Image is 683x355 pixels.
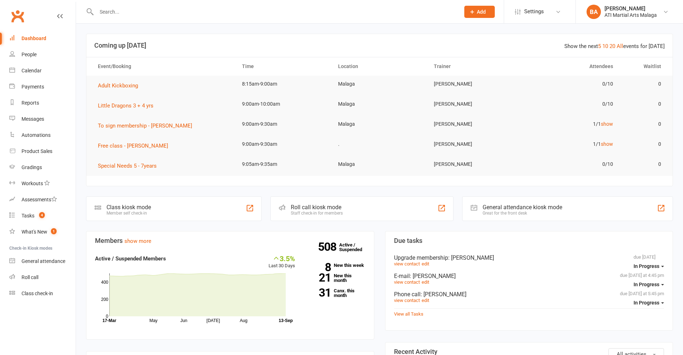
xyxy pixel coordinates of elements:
[602,43,608,49] a: 10
[98,82,138,89] span: Adult Kickboxing
[604,5,657,12] div: [PERSON_NAME]
[620,96,668,112] td: 0
[9,269,76,286] a: Roll call
[422,279,429,285] a: edit
[634,296,664,309] button: In Progress
[91,57,236,76] th: Event/Booking
[22,35,46,41] div: Dashboard
[394,237,664,244] h3: Due tasks
[332,116,428,133] td: Malaga
[483,204,562,211] div: General attendance kiosk mode
[448,254,494,261] span: : [PERSON_NAME]
[604,12,657,18] div: ATI Martial Arts Malaga
[22,258,65,264] div: General attendance
[94,42,665,49] h3: Coming up [DATE]
[523,57,620,76] th: Attendees
[98,141,173,150] button: Free class - [PERSON_NAME]
[22,274,38,280] div: Roll call
[306,273,365,283] a: 21New this month
[410,273,456,279] span: : [PERSON_NAME]
[22,84,44,90] div: Payments
[22,181,43,186] div: Workouts
[124,238,151,244] a: show more
[620,136,668,153] td: 0
[464,6,495,18] button: Add
[98,101,158,110] button: Little Dragons 3 + 4 yrs
[394,279,420,285] a: view contact
[332,76,428,92] td: Malaga
[620,76,668,92] td: 0
[306,262,331,273] strong: 8
[422,298,429,303] a: edit
[22,291,53,296] div: Class check-in
[291,204,343,211] div: Roll call kiosk mode
[98,143,168,149] span: Free class - [PERSON_NAME]
[634,300,659,306] span: In Progress
[236,57,332,76] th: Time
[427,156,523,173] td: [PERSON_NAME]
[634,263,659,269] span: In Progress
[394,261,420,267] a: view contact
[427,96,523,112] td: [PERSON_NAME]
[523,76,620,92] td: 0/10
[483,211,562,216] div: Great for the front desk
[394,291,664,298] div: Phone call
[51,228,57,234] span: 1
[9,7,27,25] a: Clubworx
[98,121,197,130] button: To sign membership - [PERSON_NAME]
[9,30,76,47] a: Dashboard
[421,291,466,298] span: : [PERSON_NAME]
[306,287,331,298] strong: 31
[22,100,39,106] div: Reports
[9,208,76,224] a: Tasks 4
[236,96,332,112] td: 9:00am-10:00am
[236,156,332,173] td: 9:05am-9:35am
[394,254,664,261] div: Upgrade membership
[332,156,428,173] td: Malaga
[98,163,157,169] span: Special Needs 5 - 7years
[332,57,428,76] th: Location
[394,311,423,317] a: View all Tasks
[427,136,523,153] td: [PERSON_NAME]
[617,43,623,49] a: All
[22,148,52,154] div: Product Sales
[523,156,620,173] td: 0/10
[9,192,76,208] a: Assessments
[332,136,428,153] td: .
[236,136,332,153] td: 9:00am-9:30am
[106,211,151,216] div: Member self check-in
[9,79,76,95] a: Payments
[9,95,76,111] a: Reports
[9,159,76,176] a: Gradings
[98,162,162,170] button: Special Needs 5 - 7years
[22,116,44,122] div: Messages
[427,57,523,76] th: Trainer
[9,176,76,192] a: Workouts
[634,282,659,287] span: In Progress
[394,273,664,279] div: E-mail
[610,43,615,49] a: 20
[477,9,486,15] span: Add
[523,96,620,112] td: 0/10
[269,254,295,262] div: 3.5%
[634,278,664,291] button: In Progress
[291,211,343,216] div: Staff check-in for members
[620,156,668,173] td: 0
[95,237,365,244] h3: Members
[95,255,166,262] strong: Active / Suspended Members
[601,141,613,147] a: show
[564,42,665,51] div: Show the next events for [DATE]
[22,229,47,235] div: What's New
[22,197,57,202] div: Assessments
[236,76,332,92] td: 8:15am-9:00am
[22,52,37,57] div: People
[9,111,76,127] a: Messages
[523,116,620,133] td: 1/1
[9,253,76,269] a: General attendance kiosk mode
[620,57,668,76] th: Waitlist
[306,272,331,283] strong: 21
[9,47,76,63] a: People
[94,7,455,17] input: Search...
[236,116,332,133] td: 9:00am-9:30am
[332,96,428,112] td: Malaga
